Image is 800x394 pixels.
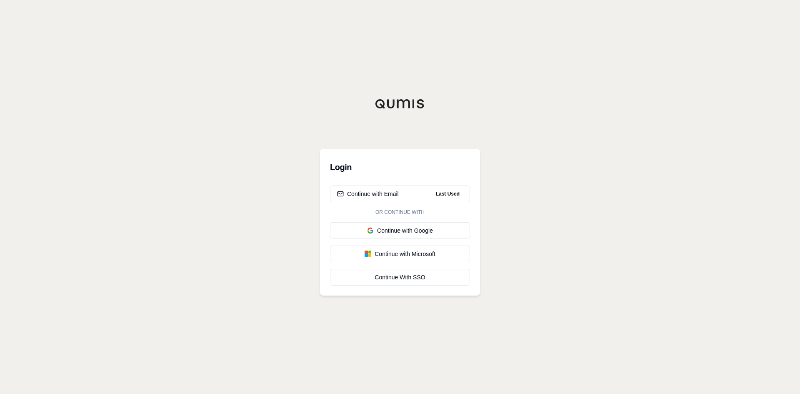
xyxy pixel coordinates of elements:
div: Continue with Microsoft [337,250,463,258]
a: Continue With SSO [330,269,470,286]
div: Continue with Email [337,190,399,198]
span: Or continue with [372,209,428,216]
div: Continue with Google [337,226,463,235]
button: Continue with Microsoft [330,246,470,262]
h3: Login [330,159,470,176]
span: Last Used [432,189,463,199]
button: Continue with EmailLast Used [330,186,470,202]
button: Continue with Google [330,222,470,239]
img: Qumis [375,99,425,109]
div: Continue With SSO [337,273,463,281]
